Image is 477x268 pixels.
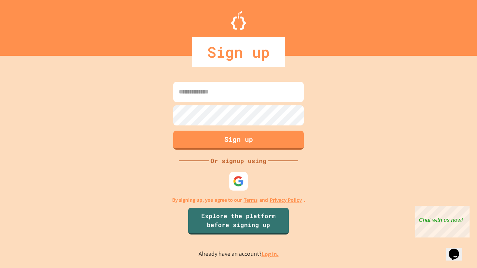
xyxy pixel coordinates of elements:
div: Sign up [192,37,285,67]
a: Log in. [262,250,279,258]
iframe: chat widget [446,238,470,261]
a: Terms [244,196,258,204]
img: Logo.svg [231,11,246,30]
p: By signing up, you agree to our and . [172,196,305,204]
img: google-icon.svg [233,176,244,187]
button: Sign up [173,131,304,150]
p: Already have an account? [199,249,279,259]
a: Privacy Policy [270,196,302,204]
iframe: chat widget [415,206,470,237]
div: Or signup using [209,156,268,165]
a: Explore the platform before signing up [188,208,289,234]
